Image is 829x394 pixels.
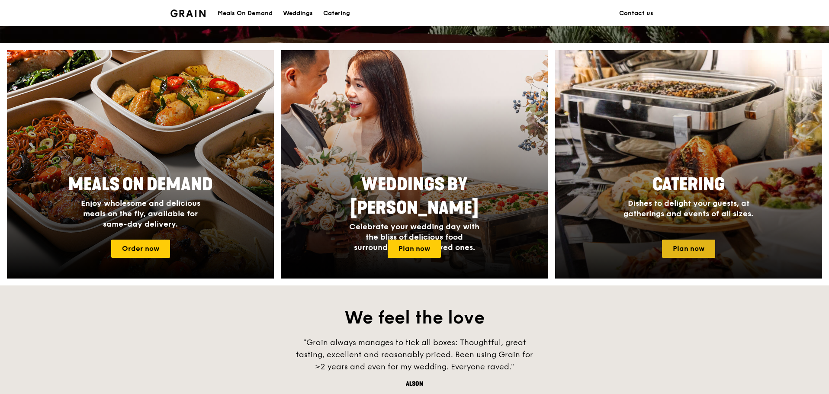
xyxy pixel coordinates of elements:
[350,174,479,218] span: Weddings by [PERSON_NAME]
[81,199,200,229] span: Enjoy wholesome and delicious meals on the fly, available for same-day delivery.
[278,0,318,26] a: Weddings
[170,10,206,17] img: Grain
[555,50,822,279] a: CateringDishes to delight your guests, at gatherings and events of all sizes.Plan now
[388,240,441,258] a: Plan now
[68,174,213,195] span: Meals On Demand
[218,0,273,26] div: Meals On Demand
[7,50,274,279] img: meals-on-demand-card.d2b6f6db.png
[283,0,313,26] div: Weddings
[318,0,355,26] a: Catering
[349,222,479,252] span: Celebrate your wedding day with the bliss of delicious food surrounded by your loved ones.
[281,50,548,279] img: weddings-card.4f3003b8.jpg
[281,50,548,279] a: Weddings by [PERSON_NAME]Celebrate your wedding day with the bliss of delicious food surrounded b...
[111,240,170,258] a: Order now
[285,380,544,388] div: Alson
[623,199,753,218] span: Dishes to delight your guests, at gatherings and events of all sizes.
[285,336,544,373] div: "Grain always manages to tick all boxes: Thoughtful, great tasting, excellent and reasonably pric...
[323,0,350,26] div: Catering
[662,240,715,258] a: Plan now
[614,0,659,26] a: Contact us
[7,50,274,279] a: Meals On DemandEnjoy wholesome and delicious meals on the fly, available for same-day delivery.Or...
[652,174,725,195] span: Catering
